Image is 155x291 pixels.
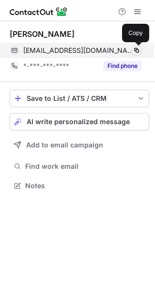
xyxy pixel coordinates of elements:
span: Add to email campaign [26,141,103,149]
img: ContactOut v5.3.10 [10,6,68,17]
span: Notes [25,181,145,190]
button: Find work email [10,160,149,173]
button: Notes [10,179,149,193]
div: Save to List / ATS / CRM [27,95,132,102]
button: save-profile-one-click [10,90,149,107]
button: Add to email campaign [10,136,149,154]
button: Reveal Button [103,61,141,71]
div: [PERSON_NAME] [10,29,75,39]
span: Find work email [25,162,145,171]
span: AI write personalized message [27,118,130,126]
span: [EMAIL_ADDRESS][DOMAIN_NAME] [23,46,134,55]
button: AI write personalized message [10,113,149,130]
